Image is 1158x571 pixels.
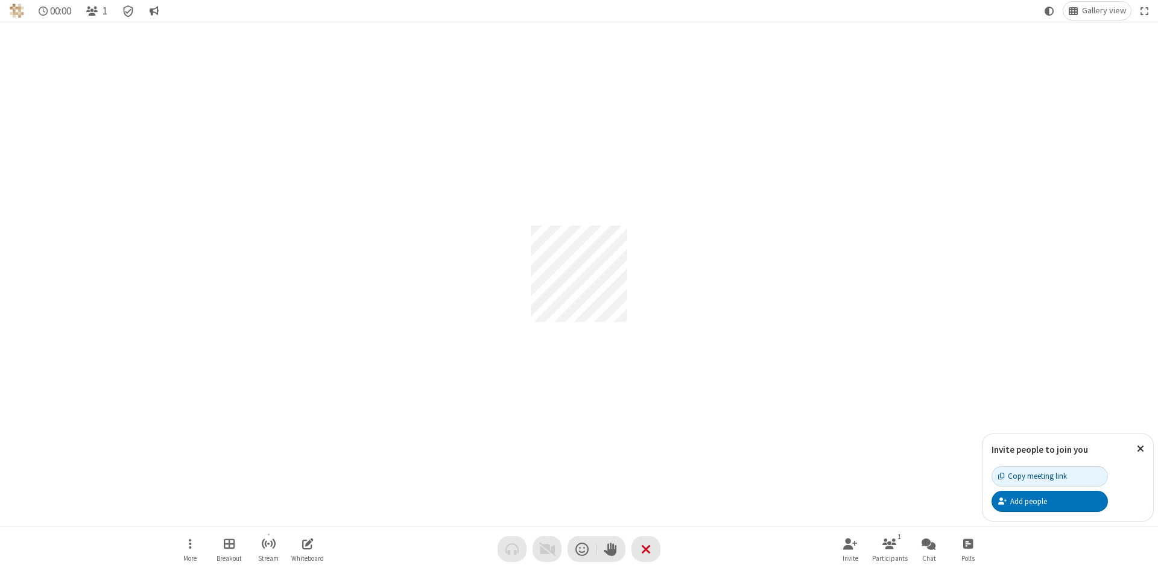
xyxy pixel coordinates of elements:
[992,444,1088,455] label: Invite people to join you
[1082,6,1126,16] span: Gallery view
[568,536,596,562] button: Send a reaction
[961,555,975,562] span: Polls
[217,555,242,562] span: Breakout
[1063,2,1131,20] button: Change layout
[596,536,625,562] button: Raise hand
[631,536,660,562] button: End or leave meeting
[992,466,1108,487] button: Copy meeting link
[992,491,1108,511] button: Add people
[172,532,208,566] button: Open menu
[34,2,77,20] div: Timer
[843,555,858,562] span: Invite
[117,2,140,20] div: Meeting details Encryption enabled
[81,2,112,20] button: Open participant list
[1136,2,1154,20] button: Fullscreen
[250,532,286,566] button: Start streaming
[950,532,986,566] button: Open poll
[998,470,1067,482] div: Copy meeting link
[50,5,71,17] span: 00:00
[872,555,908,562] span: Participants
[10,4,24,18] img: QA Selenium DO NOT DELETE OR CHANGE
[183,555,197,562] span: More
[1128,434,1153,464] button: Close popover
[258,555,279,562] span: Stream
[291,555,324,562] span: Whiteboard
[533,536,562,562] button: Video
[911,532,947,566] button: Open chat
[144,2,163,20] button: Conversation
[922,555,936,562] span: Chat
[1040,2,1059,20] button: Using system theme
[894,531,905,542] div: 1
[289,532,326,566] button: Open shared whiteboard
[211,532,247,566] button: Manage Breakout Rooms
[872,532,908,566] button: Open participant list
[498,536,527,562] button: Audio problem - check your Internet connection or call by phone
[832,532,868,566] button: Invite participants (Alt+I)
[103,5,107,17] span: 1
